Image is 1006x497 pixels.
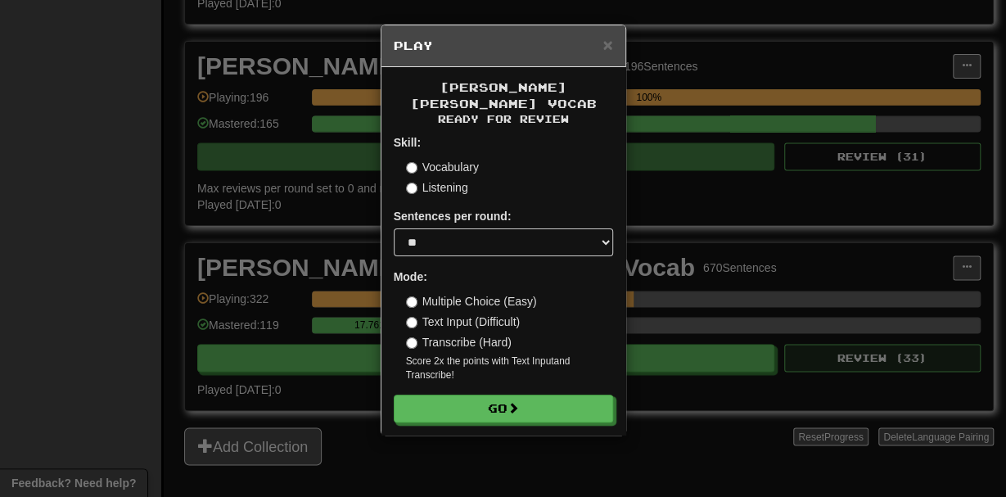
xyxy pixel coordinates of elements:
[406,334,512,350] label: Transcribe (Hard)
[406,179,468,196] label: Listening
[394,112,613,126] small: Ready for Review
[406,162,417,174] input: Vocabulary
[394,208,512,224] label: Sentences per round:
[394,395,613,422] button: Go
[406,293,537,309] label: Multiple Choice (Easy)
[602,35,612,54] span: ×
[406,355,613,382] small: Score 2x the points with Text Input and Transcribe !
[406,296,417,308] input: Multiple Choice (Easy)
[406,314,521,330] label: Text Input (Difficult)
[394,38,613,54] h5: Play
[410,80,597,111] span: [PERSON_NAME] [PERSON_NAME] Vocab
[394,136,421,149] strong: Skill:
[406,183,417,194] input: Listening
[602,36,612,53] button: Close
[406,159,479,175] label: Vocabulary
[394,270,427,283] strong: Mode:
[406,317,417,328] input: Text Input (Difficult)
[406,337,417,349] input: Transcribe (Hard)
